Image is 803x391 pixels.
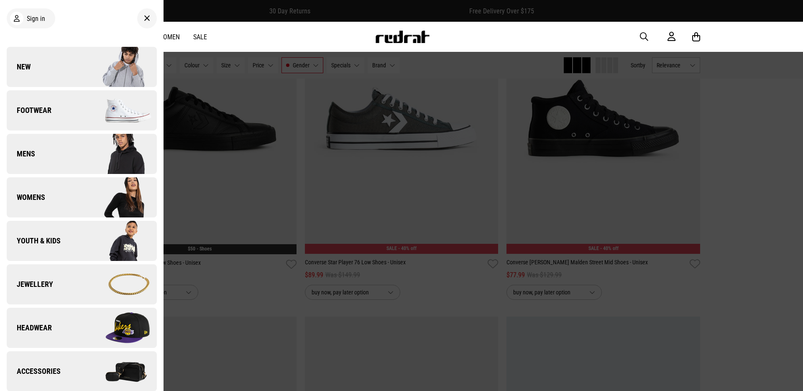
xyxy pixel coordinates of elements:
[7,192,45,202] span: Womens
[7,134,157,174] a: Mens Company
[7,221,157,261] a: Youth & Kids Company
[7,264,157,304] a: Jewellery Company
[7,62,31,72] span: New
[82,46,156,88] img: Company
[82,89,156,131] img: Company
[7,177,157,217] a: Womens Company
[7,279,53,289] span: Jewellery
[82,176,156,218] img: Company
[7,3,32,28] button: Open LiveChat chat widget
[82,133,156,175] img: Company
[27,15,45,23] span: Sign in
[82,307,156,349] img: Company
[7,236,61,246] span: Youth & Kids
[158,33,180,41] a: Women
[7,105,51,115] span: Footwear
[82,263,156,305] img: Company
[375,31,430,43] img: Redrat logo
[7,323,52,333] span: Headwear
[7,90,157,130] a: Footwear Company
[193,33,207,41] a: Sale
[82,220,156,262] img: Company
[7,47,157,87] a: New Company
[7,149,35,159] span: Mens
[7,308,157,348] a: Headwear Company
[7,366,61,376] span: Accessories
